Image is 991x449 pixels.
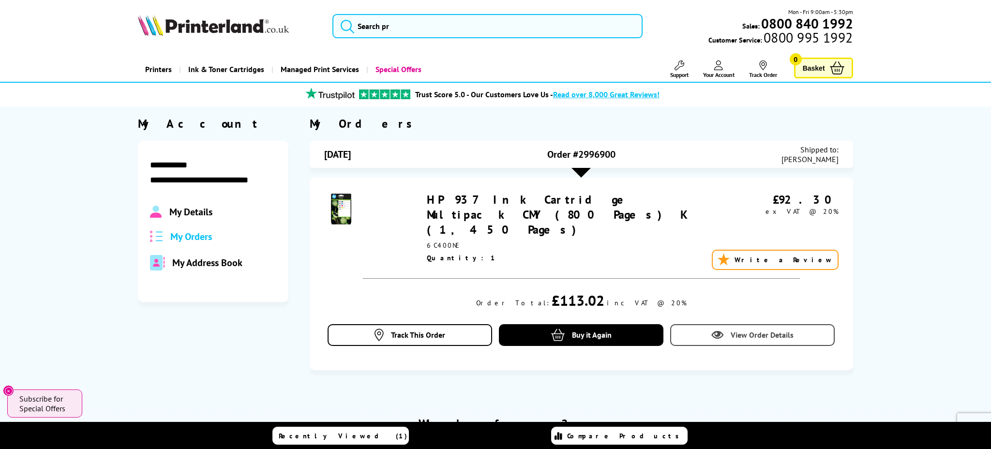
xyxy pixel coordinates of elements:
[703,71,735,78] span: Your Account
[708,33,853,45] span: Customer Service:
[150,206,161,218] img: Profile.svg
[761,15,853,32] b: 0800 840 1992
[427,254,496,262] span: Quantity: 1
[366,57,429,82] a: Special Offers
[272,427,409,445] a: Recently Viewed (1)
[803,61,825,75] span: Basket
[762,33,853,42] span: 0800 995 1992
[301,88,359,100] img: trustpilot rating
[499,324,663,346] a: Buy it Again
[781,145,839,154] span: Shipped to:
[138,416,853,431] h2: Why buy from us?
[19,394,73,413] span: Subscribe for Special Offers
[670,324,835,346] a: View Order Details
[170,230,212,243] span: My Orders
[310,116,853,131] div: My Orders
[427,241,715,250] div: 6C400NE
[715,192,839,207] div: £92.30
[670,60,689,78] a: Support
[572,330,612,340] span: Buy it Again
[138,15,289,36] img: Printerland Logo
[427,192,689,237] a: HP 937 Ink Cartridge Multipack CMY (800 Pages) K (1,450 Pages)
[138,116,288,131] div: My Account
[324,148,351,161] span: [DATE]
[553,90,660,99] span: Read over 8,000 Great Reviews!
[670,71,689,78] span: Support
[781,154,839,164] span: [PERSON_NAME]
[790,53,802,65] span: 0
[760,19,853,28] a: 0800 840 1992
[138,15,320,38] a: Printerland Logo
[749,60,777,78] a: Track Order
[324,192,358,226] img: HP 937 Ink Cartridge Multipack CMY (800 Pages) K (1,450 Pages)
[172,256,242,269] span: My Address Book
[742,21,760,30] span: Sales:
[138,57,179,82] a: Printers
[731,330,794,340] span: View Order Details
[476,299,549,307] div: Order Total:
[715,207,839,216] div: ex VAT @ 20%
[179,57,271,82] a: Ink & Toner Cartridges
[415,90,660,99] a: Trust Score 5.0 - Our Customers Love Us -Read over 8,000 Great Reviews!
[552,291,604,310] div: £113.02
[150,231,163,242] img: all-order.svg
[391,330,445,340] span: Track This Order
[735,255,833,264] span: Write a Review
[3,385,14,396] button: Close
[332,14,643,38] input: Search pr
[712,250,839,270] a: Write a Review
[328,324,492,346] a: Track This Order
[547,148,616,161] span: Order #2996900
[271,57,366,82] a: Managed Print Services
[188,57,264,82] span: Ink & Toner Cartridges
[551,427,688,445] a: Compare Products
[169,206,212,218] span: My Details
[703,60,735,78] a: Your Account
[567,432,684,440] span: Compare Products
[794,58,853,78] a: Basket 0
[607,299,687,307] div: inc VAT @ 20%
[150,255,165,270] img: address-book-duotone-solid.svg
[359,90,410,99] img: trustpilot rating
[788,7,853,16] span: Mon - Fri 9:00am - 5:30pm
[279,432,407,440] span: Recently Viewed (1)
